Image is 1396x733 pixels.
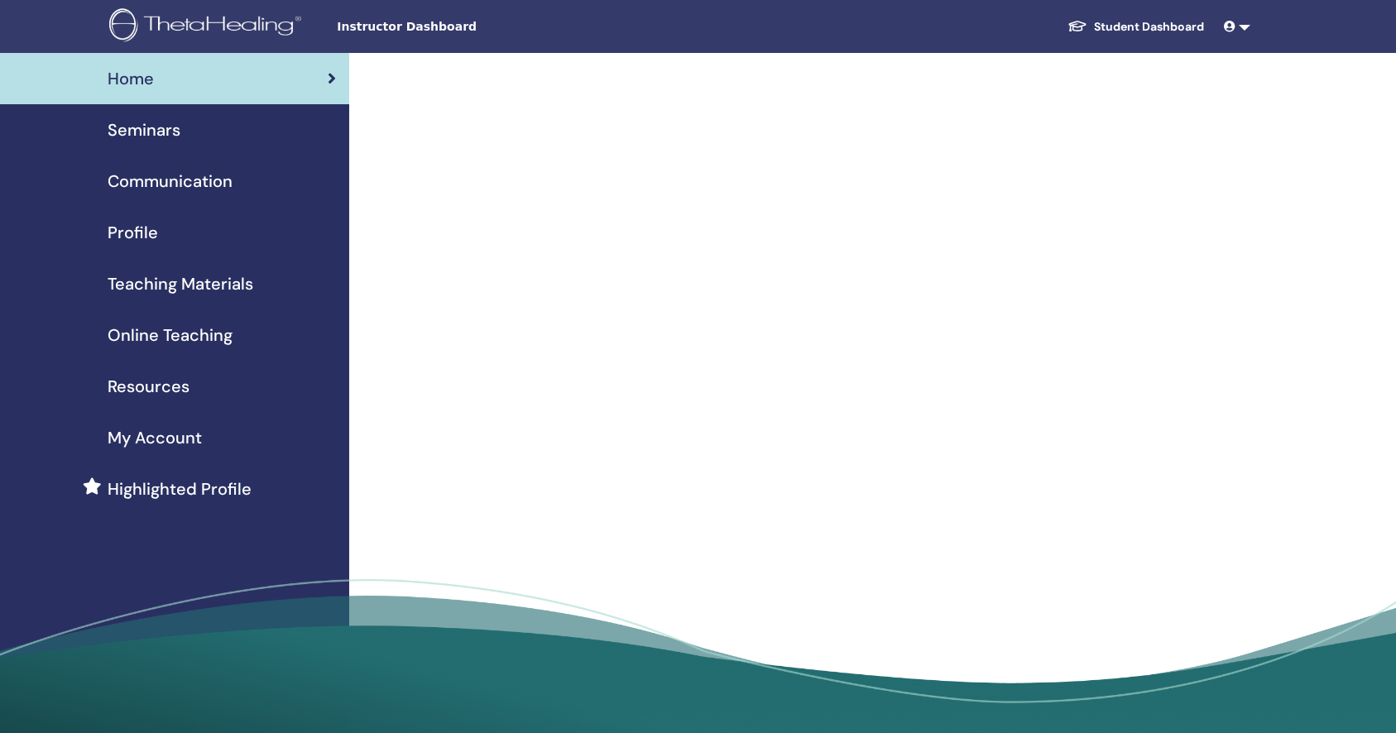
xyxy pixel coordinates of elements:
[337,18,585,36] span: Instructor Dashboard
[108,220,158,245] span: Profile
[108,425,202,450] span: My Account
[108,169,233,194] span: Communication
[1054,12,1217,42] a: Student Dashboard
[108,66,154,91] span: Home
[108,271,253,296] span: Teaching Materials
[108,323,233,347] span: Online Teaching
[108,374,189,399] span: Resources
[108,477,252,501] span: Highlighted Profile
[108,117,180,142] span: Seminars
[109,8,307,46] img: logo.png
[1067,19,1087,33] img: graduation-cap-white.svg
